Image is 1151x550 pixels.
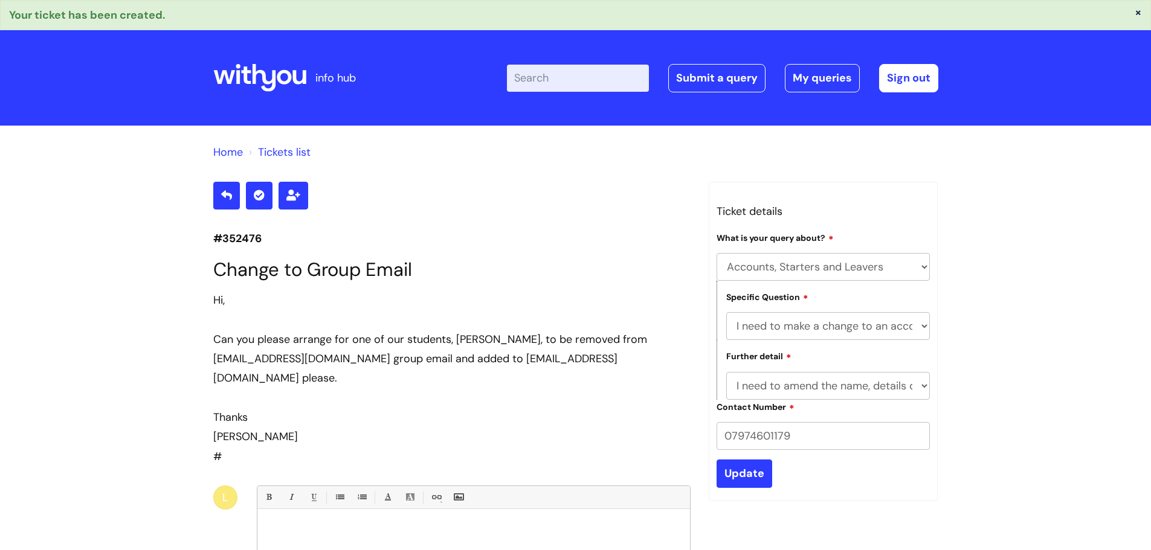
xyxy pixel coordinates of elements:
h3: Ticket details [717,202,930,221]
a: Link [428,490,443,505]
a: • Unordered List (Ctrl-Shift-7) [332,490,347,505]
h1: Change to Group Email [213,258,691,281]
div: [PERSON_NAME] [213,427,691,446]
a: Back Color [402,490,418,505]
div: # [213,290,691,467]
a: Tickets list [258,145,311,159]
li: Solution home [213,142,243,162]
a: Underline(Ctrl-U) [306,490,321,505]
label: Further detail [726,350,792,362]
a: 1. Ordered List (Ctrl-Shift-8) [354,490,369,505]
label: Specific Question [726,290,808,302]
div: | - [507,64,938,92]
button: × [1135,7,1142,18]
label: What is your query about? [717,231,834,243]
a: Home [213,145,243,159]
a: My queries [785,64,860,92]
div: Thanks [213,408,691,427]
div: Hi, [213,290,691,310]
a: Sign out [879,64,938,92]
p: #352476 [213,229,691,248]
div: L [213,485,237,510]
li: Tickets list [246,142,311,162]
a: Font Color [380,490,395,505]
a: Bold (Ctrl-B) [261,490,276,505]
input: Update [717,459,772,487]
a: Insert Image... [451,490,466,505]
a: Italic (Ctrl-I) [283,490,298,505]
div: Can you please arrange for one of our students, [PERSON_NAME], to be removed from [EMAIL_ADDRESS]... [213,330,691,388]
label: Contact Number [717,400,795,412]
input: Search [507,65,649,91]
p: info hub [315,68,356,88]
a: Submit a query [668,64,766,92]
